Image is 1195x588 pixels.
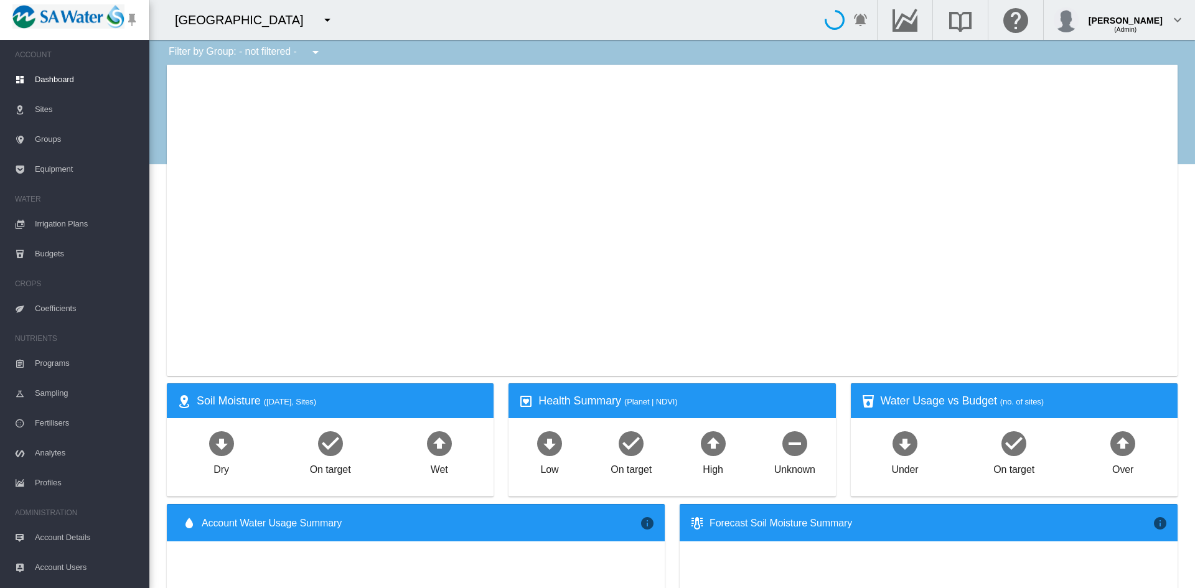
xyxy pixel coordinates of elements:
[35,408,139,438] span: Fertilisers
[853,12,868,27] md-icon: icon-bell-ring
[182,516,197,531] md-icon: icon-water
[611,458,652,477] div: On target
[1114,26,1136,33] span: (Admin)
[308,45,323,60] md-icon: icon-menu-down
[35,468,139,498] span: Profiles
[15,189,139,209] span: WATER
[861,394,876,409] md-icon: icon-cup-water
[213,458,229,477] div: Dry
[890,428,920,458] md-icon: icon-arrow-down-bold-circle
[35,348,139,378] span: Programs
[202,516,640,530] span: Account Water Usage Summary
[624,397,678,406] span: (Planet | NDVI)
[35,438,139,468] span: Analytes
[316,428,345,458] md-icon: icon-checkbox-marked-circle
[175,11,314,29] div: [GEOGRAPHIC_DATA]
[1000,397,1044,406] span: (no. of sites)
[999,428,1029,458] md-icon: icon-checkbox-marked-circle
[35,154,139,184] span: Equipment
[710,516,1153,530] div: Forecast Soil Moisture Summary
[320,12,335,27] md-icon: icon-menu-down
[1001,12,1031,27] md-icon: Click here for help
[540,458,558,477] div: Low
[35,65,139,95] span: Dashboard
[310,458,351,477] div: On target
[124,12,139,27] md-icon: icon-pin
[15,45,139,65] span: ACCOUNT
[35,294,139,324] span: Coefficients
[35,523,139,553] span: Account Details
[535,428,565,458] md-icon: icon-arrow-down-bold-circle
[315,7,340,32] button: icon-menu-down
[518,394,533,409] md-icon: icon-heart-box-outline
[774,458,815,477] div: Unknown
[1089,9,1163,22] div: [PERSON_NAME]
[892,458,919,477] div: Under
[424,428,454,458] md-icon: icon-arrow-up-bold-circle
[1054,7,1079,32] img: profile.jpg
[890,12,920,27] md-icon: Go to the Data Hub
[177,394,192,409] md-icon: icon-map-marker-radius
[538,393,825,409] div: Health Summary
[881,393,1168,409] div: Water Usage vs Budget
[945,12,975,27] md-icon: Search the knowledge base
[159,40,332,65] div: Filter by Group: - not filtered -
[15,503,139,523] span: ADMINISTRATION
[431,458,448,477] div: Wet
[303,40,328,65] button: icon-menu-down
[640,516,655,531] md-icon: icon-information
[1170,12,1185,27] md-icon: icon-chevron-down
[12,4,124,29] img: SA_Water_LOGO.png
[993,458,1034,477] div: On target
[15,329,139,348] span: NUTRIENTS
[35,124,139,154] span: Groups
[35,553,139,582] span: Account Users
[35,378,139,408] span: Sampling
[35,95,139,124] span: Sites
[616,428,646,458] md-icon: icon-checkbox-marked-circle
[197,393,484,409] div: Soil Moisture
[1112,458,1133,477] div: Over
[207,428,237,458] md-icon: icon-arrow-down-bold-circle
[780,428,810,458] md-icon: icon-minus-circle
[15,274,139,294] span: CROPS
[690,516,705,531] md-icon: icon-thermometer-lines
[264,397,316,406] span: ([DATE], Sites)
[35,239,139,269] span: Budgets
[35,209,139,239] span: Irrigation Plans
[1153,516,1168,531] md-icon: icon-information
[848,7,873,32] button: icon-bell-ring
[1108,428,1138,458] md-icon: icon-arrow-up-bold-circle
[698,428,728,458] md-icon: icon-arrow-up-bold-circle
[703,458,723,477] div: High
